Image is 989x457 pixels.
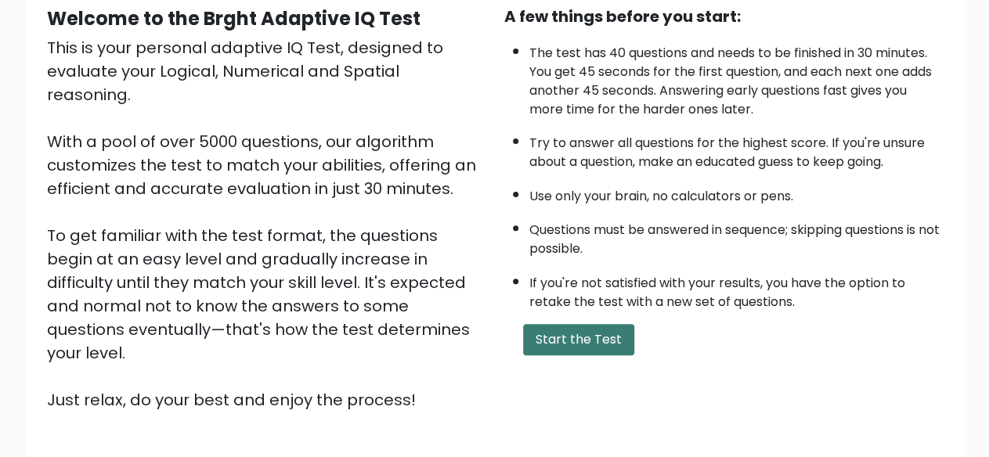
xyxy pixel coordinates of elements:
li: Questions must be answered in sequence; skipping questions is not possible. [529,213,943,258]
li: The test has 40 questions and needs to be finished in 30 minutes. You get 45 seconds for the firs... [529,36,943,119]
li: Try to answer all questions for the highest score. If you're unsure about a question, make an edu... [529,126,943,171]
li: Use only your brain, no calculators or pens. [529,179,943,206]
div: This is your personal adaptive IQ Test, designed to evaluate your Logical, Numerical and Spatial ... [47,36,485,412]
li: If you're not satisfied with your results, you have the option to retake the test with a new set ... [529,266,943,311]
button: Start the Test [523,324,634,355]
b: Welcome to the Brght Adaptive IQ Test [47,5,421,31]
div: A few things before you start: [504,5,943,28]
